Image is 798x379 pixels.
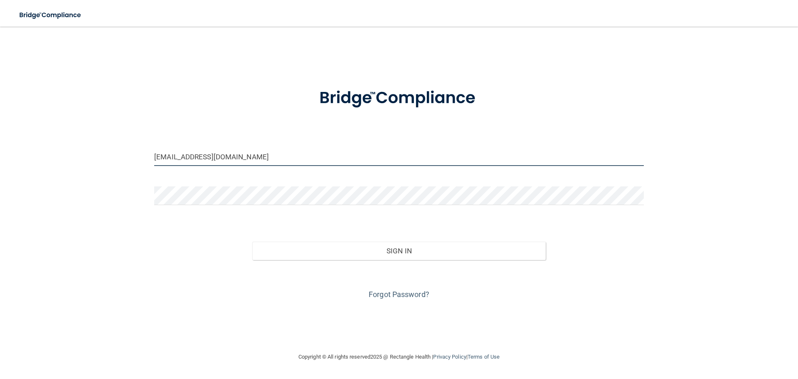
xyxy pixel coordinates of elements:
[154,147,644,166] input: Email
[252,242,546,260] button: Sign In
[433,354,466,360] a: Privacy Policy
[302,77,496,120] img: bridge_compliance_login_screen.278c3ca4.svg
[12,7,89,24] img: bridge_compliance_login_screen.278c3ca4.svg
[247,344,551,370] div: Copyright © All rights reserved 2025 @ Rectangle Health | |
[369,290,429,299] a: Forgot Password?
[468,354,500,360] a: Terms of Use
